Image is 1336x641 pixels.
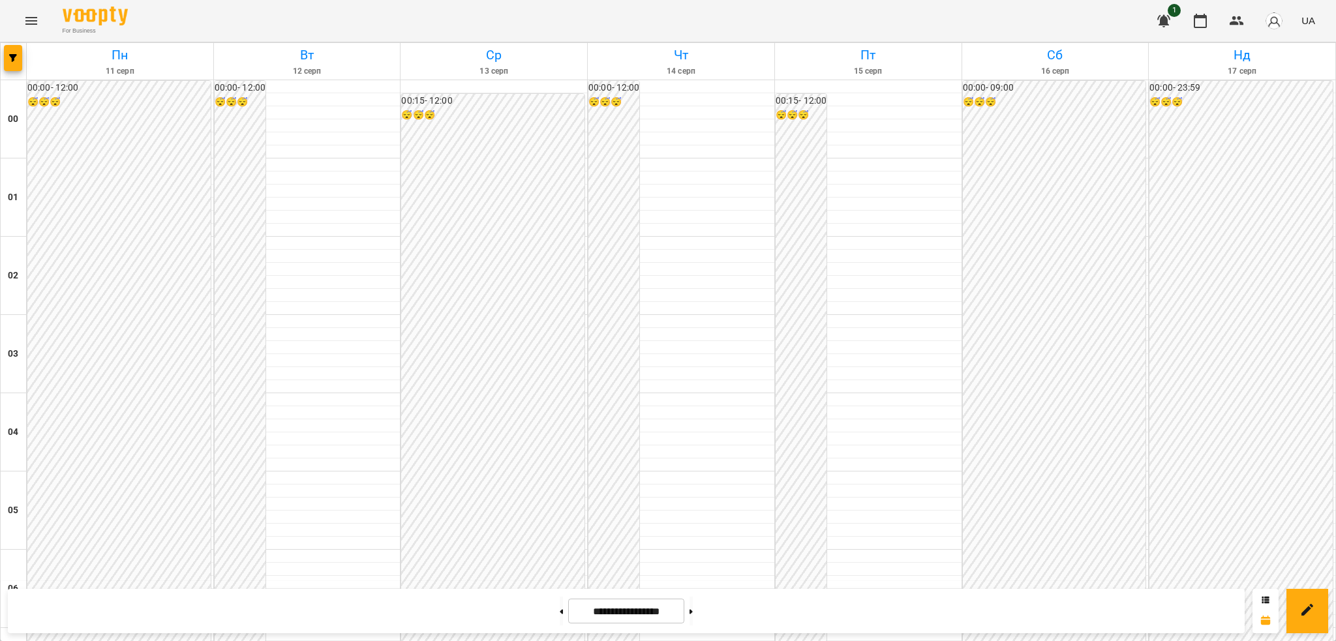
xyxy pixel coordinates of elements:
h6: 12 серп [216,65,399,78]
h6: 00:00 - 12:00 [588,81,639,95]
h6: 00:00 - 09:00 [963,81,1146,95]
h6: 00:00 - 12:00 [27,81,211,95]
img: Voopty Logo [63,7,128,25]
h6: 15 серп [777,65,960,78]
span: For Business [63,27,128,35]
h6: 😴😴😴 [963,95,1146,110]
h6: 😴😴😴 [1149,95,1333,110]
h6: Пн [29,45,211,65]
h6: 03 [8,347,18,361]
span: UA [1301,14,1315,27]
h6: Сб [964,45,1147,65]
h6: 😴😴😴 [776,108,827,123]
h6: 17 серп [1151,65,1333,78]
h6: Пт [777,45,960,65]
h6: 14 серп [590,65,772,78]
h6: 00:15 - 12:00 [776,94,827,108]
h6: 13 серп [402,65,585,78]
h6: Ср [402,45,585,65]
h6: 02 [8,269,18,283]
h6: 05 [8,503,18,518]
button: UA [1296,8,1320,33]
h6: 😴😴😴 [27,95,211,110]
h6: 😴😴😴 [401,108,584,123]
h6: Нд [1151,45,1333,65]
h6: Вт [216,45,399,65]
img: avatar_s.png [1265,12,1283,30]
h6: 11 серп [29,65,211,78]
h6: 01 [8,190,18,205]
h6: 😴😴😴 [215,95,266,110]
h6: 00:15 - 12:00 [401,94,584,108]
h6: 16 серп [964,65,1147,78]
h6: 00:00 - 12:00 [215,81,266,95]
h6: 00 [8,112,18,127]
h6: 04 [8,425,18,440]
h6: 00:00 - 23:59 [1149,81,1333,95]
h6: Чт [590,45,772,65]
button: Menu [16,5,47,37]
h6: 😴😴😴 [588,95,639,110]
span: 1 [1168,4,1181,17]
